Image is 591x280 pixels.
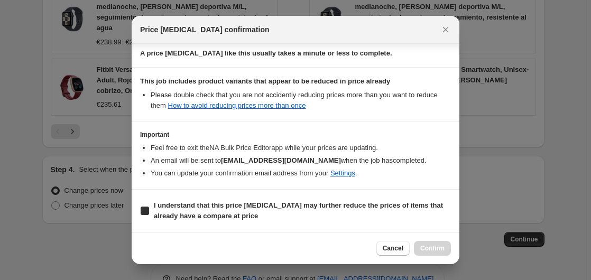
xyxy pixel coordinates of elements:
[168,101,306,109] a: How to avoid reducing prices more than once
[151,168,451,179] li: You can update your confirmation email address from your .
[151,90,451,111] li: Please double check that you are not accidently reducing prices more than you want to reduce them
[151,155,451,166] li: An email will be sent to when the job has completed .
[383,244,403,253] span: Cancel
[140,24,270,35] span: Price [MEDICAL_DATA] confirmation
[151,143,451,153] li: Feel free to exit the NA Bulk Price Editor app while your prices are updating.
[154,201,443,220] b: I understand that this price [MEDICAL_DATA] may further reduce the prices of items that already h...
[438,22,453,37] button: Close
[140,49,392,57] b: A price [MEDICAL_DATA] like this usually takes a minute or less to complete.
[330,169,355,177] a: Settings
[376,241,410,256] button: Cancel
[221,156,341,164] b: [EMAIL_ADDRESS][DOMAIN_NAME]
[140,77,390,85] b: This job includes product variants that appear to be reduced in price already
[140,130,451,139] h3: Important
